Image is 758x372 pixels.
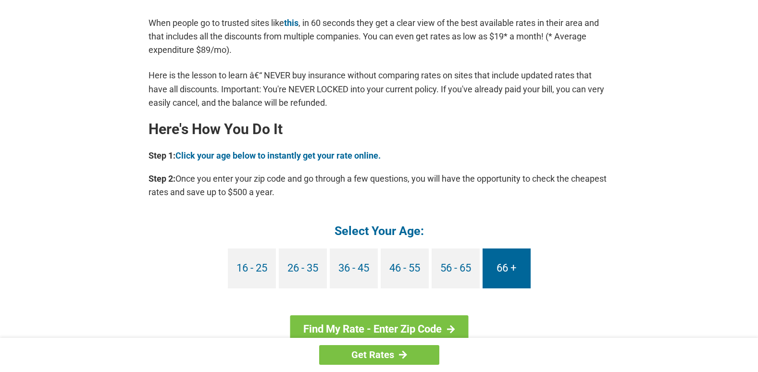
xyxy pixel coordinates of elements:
[290,315,468,343] a: Find My Rate - Enter Zip Code
[319,345,439,365] a: Get Rates
[279,248,327,288] a: 26 - 35
[149,16,610,57] p: When people go to trusted sites like , in 60 seconds they get a clear view of the best available ...
[175,150,381,161] a: Click your age below to instantly get your rate online.
[284,18,298,28] a: this
[149,223,610,239] h4: Select Your Age:
[330,248,378,288] a: 36 - 45
[149,150,175,161] b: Step 1:
[149,122,610,137] h2: Here's How You Do It
[149,69,610,109] p: Here is the lesson to learn â€“ NEVER buy insurance without comparing rates on sites that include...
[149,174,175,184] b: Step 2:
[432,248,480,288] a: 56 - 65
[149,172,610,199] p: Once you enter your zip code and go through a few questions, you will have the opportunity to che...
[483,248,531,288] a: 66 +
[228,248,276,288] a: 16 - 25
[381,248,429,288] a: 46 - 55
